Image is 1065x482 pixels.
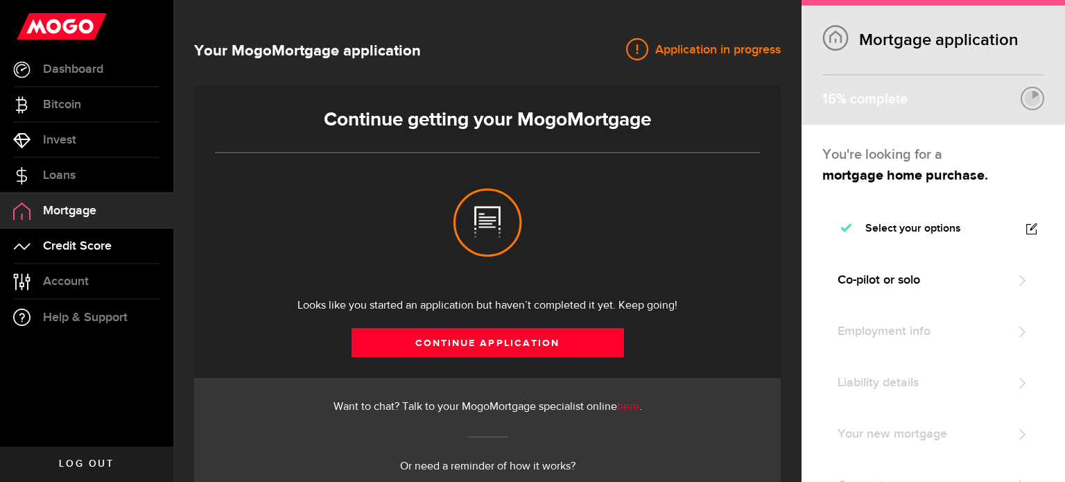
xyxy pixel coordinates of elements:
h3: Continue getting your MogoMortgage [215,109,760,131]
span: Account [43,275,89,288]
a: Co-pilot or solo [822,258,1044,302]
a: Liability details [822,361,1044,405]
span: 16 [822,91,836,107]
span: Credit Score [43,240,112,252]
a: Continue Application [352,328,624,357]
p: Looks like you started an application but haven’t completed it yet. Keep going! [215,298,760,314]
h3: Your MogoMortgage application [194,40,421,62]
div: You're looking for a [822,144,1044,165]
p: Want to chat? Talk to your MogoMortgage specialist online . [215,399,760,415]
span: Mortgage [43,205,96,217]
span: Log out [59,459,114,469]
h1: Mortgage application [822,30,1044,50]
span: Help & Support [43,311,128,324]
span: Application in progress [648,42,781,58]
span: Dashboard [43,63,103,76]
p: Or need a reminder of how it works? [215,458,760,475]
a: Select your options [822,207,1044,251]
span: Bitcoin [43,98,81,111]
strong: . [822,169,988,182]
button: Open LiveChat chat widget [11,6,53,47]
span: Invest [43,134,76,146]
span: mortgage home purchase [822,169,985,182]
a: Employment info [822,309,1044,354]
span: Loans [43,169,76,182]
a: Your new mortgage [822,412,1044,456]
div: % complete [822,87,908,112]
a: here [617,402,639,413]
